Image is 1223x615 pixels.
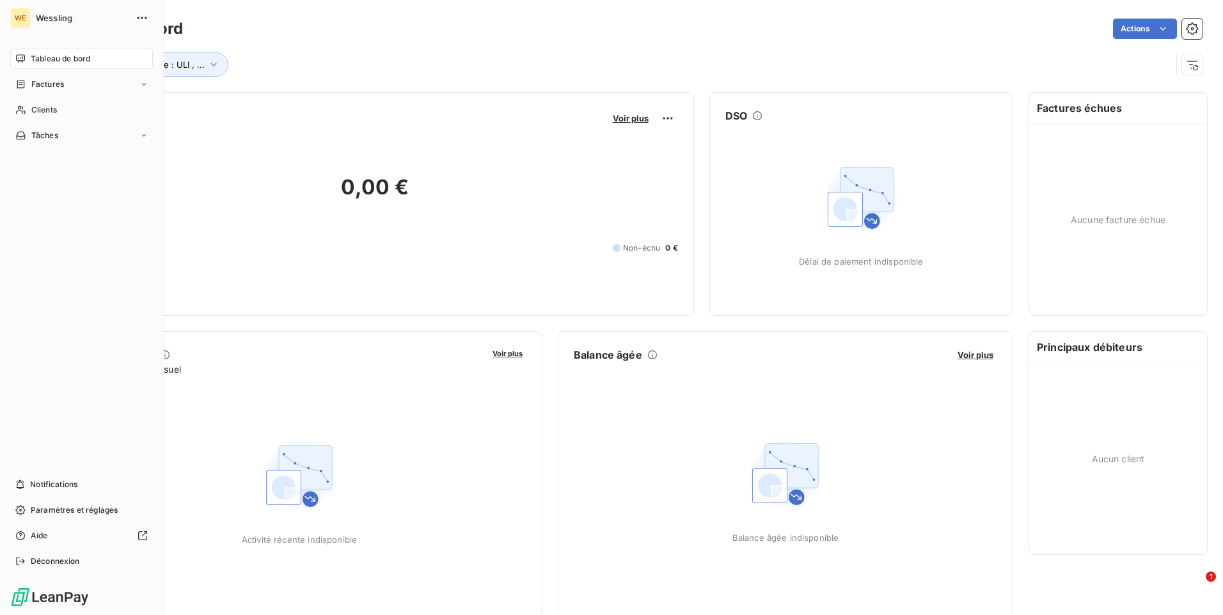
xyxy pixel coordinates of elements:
button: Agence : ULI , ... [120,52,228,77]
span: 1 [1206,572,1216,582]
span: Wessling [36,13,128,23]
span: Voir plus [958,350,993,360]
span: Déconnexion [31,556,80,567]
span: Aucune facture échue [1071,213,1165,226]
h6: Factures échues [1029,93,1207,123]
img: Empty state [258,435,340,517]
button: Actions [1113,19,1177,39]
span: 0 € [665,242,677,254]
span: Tâches [31,130,58,141]
span: Chiffre d'affaires mensuel [72,362,484,376]
span: Factures [31,79,64,90]
img: Empty state [745,433,826,515]
span: Notifications [30,479,77,490]
span: Voir plus [493,349,523,358]
span: Clients [31,104,57,116]
span: Balance âgée indisponible [732,533,839,543]
span: Activité récente indisponible [242,534,357,545]
span: Voir plus [613,113,649,123]
span: Agence : ULI , ... [138,59,205,70]
a: Aide [10,525,153,546]
iframe: Intercom live chat [1180,572,1210,602]
h6: DSO [725,108,747,123]
span: Aide [31,530,48,541]
span: Aucun client [1092,452,1145,465]
span: Non-échu [623,242,660,254]
span: Paramètres et réglages [31,504,118,516]
h6: Principaux débiteurs [1029,332,1207,362]
button: Voir plus [954,349,997,361]
button: Voir plus [609,113,652,124]
h6: Balance âgée [574,347,642,362]
div: WE [10,8,31,28]
button: Voir plus [489,347,526,359]
span: Tableau de bord [31,53,90,65]
img: Empty state [820,157,902,238]
img: Logo LeanPay [10,587,90,607]
span: Délai de paiement indisponible [799,256,924,267]
h2: 0,00 € [72,175,678,213]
